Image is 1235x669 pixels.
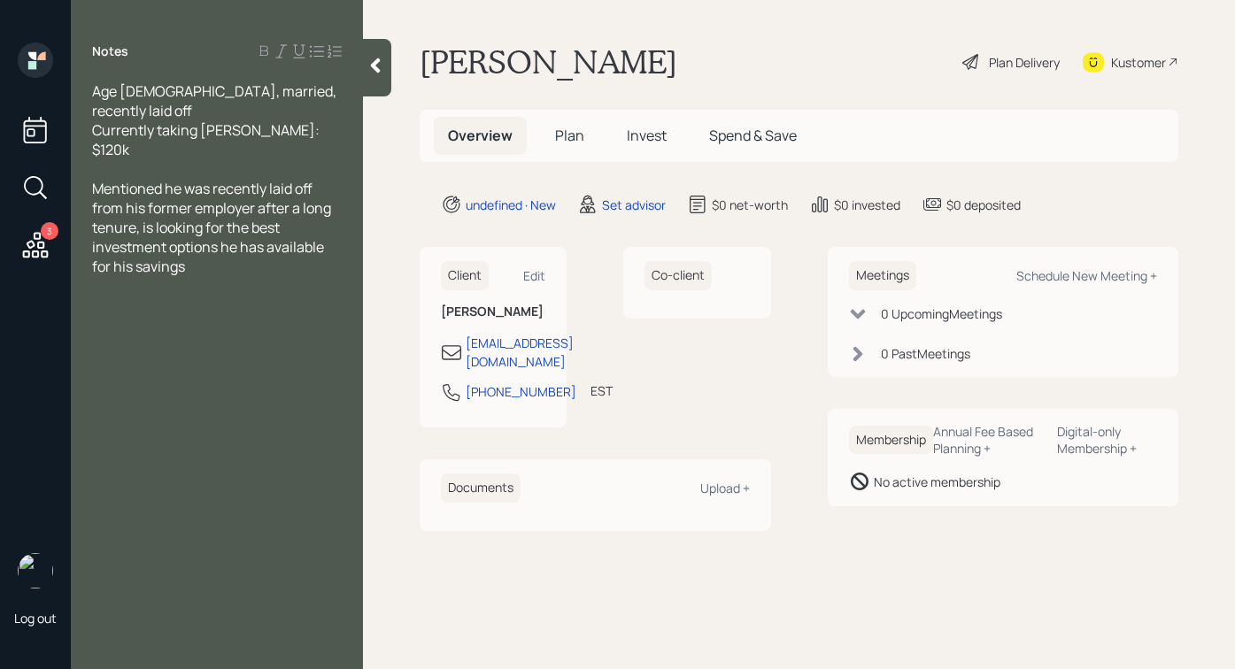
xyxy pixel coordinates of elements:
div: undefined · New [466,196,556,214]
div: [PHONE_NUMBER] [466,382,576,401]
div: Upload + [700,480,750,496]
div: Annual Fee Based Planning + [933,423,1043,457]
h6: Co-client [645,261,712,290]
h1: [PERSON_NAME] [420,42,677,81]
span: Mentioned he was recently laid off from his former employer after a long tenure, is looking for t... [92,179,334,276]
img: robby-grisanti-headshot.png [18,553,53,588]
span: Overview [448,126,513,145]
div: $0 net-worth [712,196,788,214]
h6: Meetings [849,261,916,290]
span: Spend & Save [709,126,797,145]
div: Kustomer [1111,53,1166,72]
div: Edit [523,267,545,284]
h6: Client [441,261,489,290]
div: $0 invested [834,196,900,214]
div: $0 deposited [946,196,1021,214]
span: Invest [627,126,667,145]
div: Schedule New Meeting + [1016,267,1157,284]
div: 3 [41,222,58,240]
div: 0 Upcoming Meeting s [881,304,1002,323]
h6: Documents [441,473,521,503]
span: Plan [555,126,584,145]
div: Set advisor [602,196,666,214]
div: EST [590,381,613,400]
span: Age [DEMOGRAPHIC_DATA], married, recently laid off Currently taking [PERSON_NAME]: $120k [92,81,339,159]
div: Digital-only Membership + [1057,423,1157,457]
div: Log out [14,610,57,627]
div: [EMAIL_ADDRESS][DOMAIN_NAME] [466,334,574,371]
div: No active membership [874,473,1000,491]
h6: Membership [849,426,933,455]
h6: [PERSON_NAME] [441,304,545,319]
div: 0 Past Meeting s [881,344,970,363]
label: Notes [92,42,128,60]
div: Plan Delivery [989,53,1060,72]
